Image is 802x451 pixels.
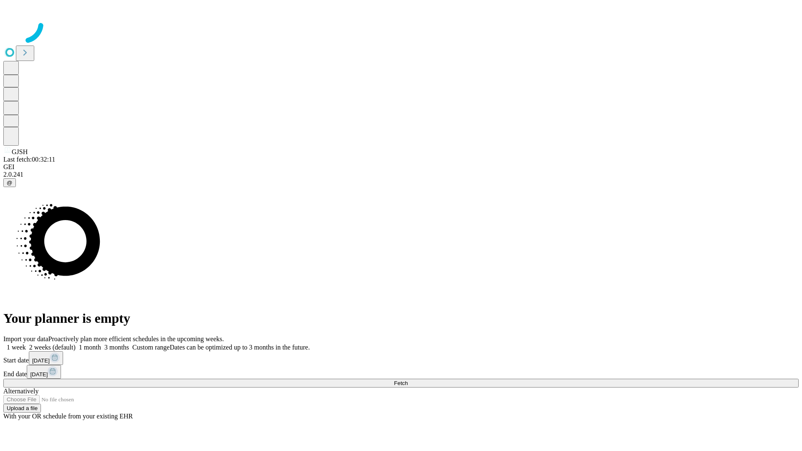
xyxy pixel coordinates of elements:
[7,344,26,351] span: 1 week
[48,335,224,342] span: Proactively plan more efficient schedules in the upcoming weeks.
[3,404,41,413] button: Upload a file
[3,311,799,326] h1: Your planner is empty
[3,335,48,342] span: Import your data
[132,344,170,351] span: Custom range
[3,156,55,163] span: Last fetch: 00:32:11
[27,365,61,379] button: [DATE]
[3,178,16,187] button: @
[3,365,799,379] div: End date
[394,380,408,386] span: Fetch
[3,351,799,365] div: Start date
[3,163,799,171] div: GEI
[3,413,133,420] span: With your OR schedule from your existing EHR
[170,344,310,351] span: Dates can be optimized up to 3 months in the future.
[79,344,101,351] span: 1 month
[29,344,76,351] span: 2 weeks (default)
[3,388,38,395] span: Alternatively
[12,148,28,155] span: GJSH
[3,171,799,178] div: 2.0.241
[7,180,13,186] span: @
[32,357,50,364] span: [DATE]
[29,351,63,365] button: [DATE]
[3,379,799,388] button: Fetch
[30,371,48,378] span: [DATE]
[104,344,129,351] span: 3 months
